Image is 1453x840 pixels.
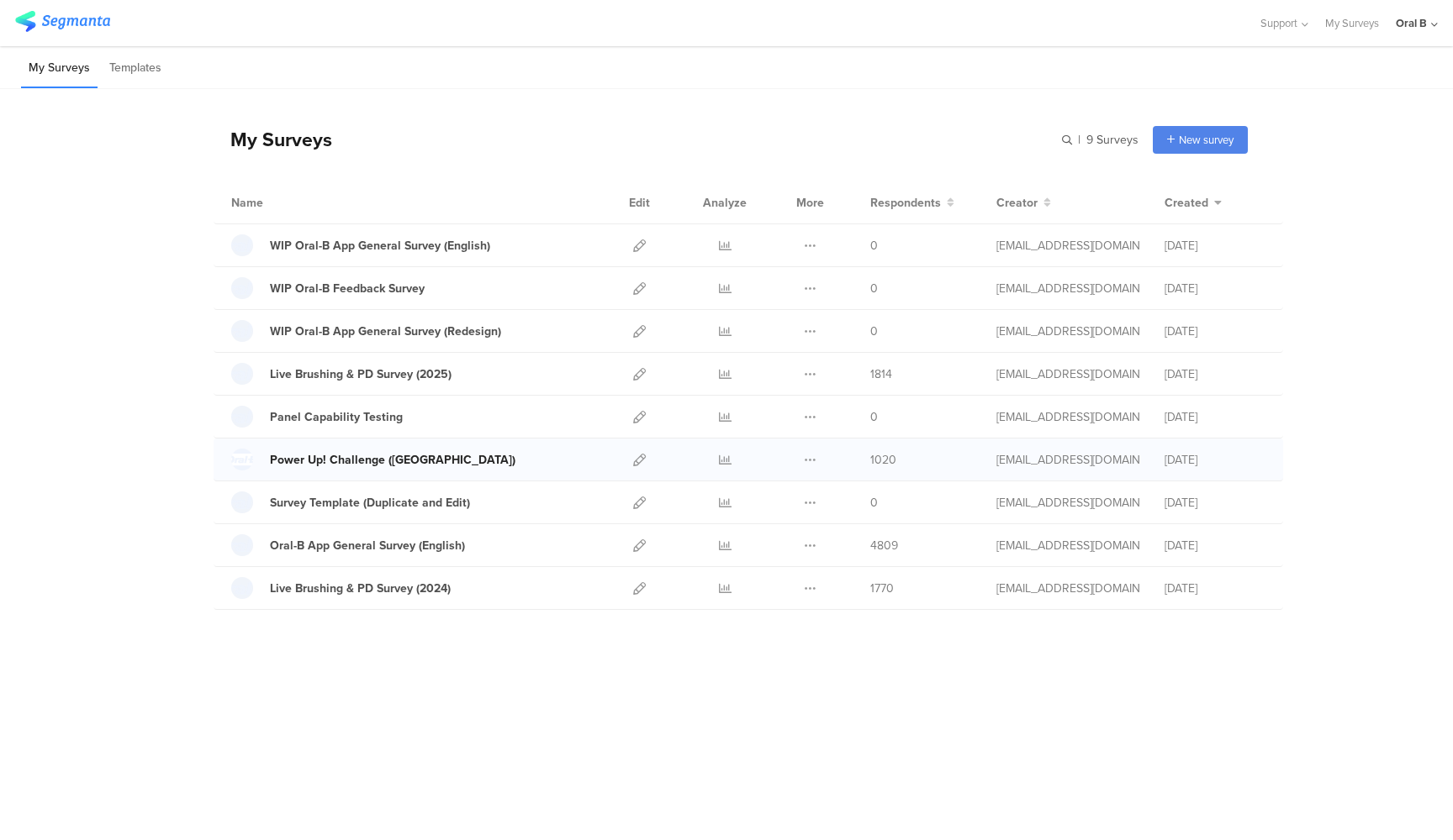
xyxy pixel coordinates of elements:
div: polinedrio.v@pg.com [996,280,1139,297]
button: Created [1165,194,1222,212]
div: More [792,181,828,223]
span: | [1075,131,1083,149]
a: Survey Template (Duplicate and Edit) [231,491,470,513]
div: polinedrio.v@pg.com [996,408,1139,426]
div: [DATE] [1165,323,1265,340]
button: Creator [996,194,1051,212]
div: Oral B [1396,15,1427,31]
div: My Surveys [214,125,332,154]
div: [DATE] [1165,494,1265,512]
div: [DATE] [1165,280,1265,297]
a: WIP Oral-B App General Survey (English) [231,234,490,256]
div: Live Brushing & PD Survey (2025) [270,365,452,383]
div: polinedrio.v@pg.com [996,323,1139,340]
span: 1814 [870,365,892,383]
li: My Surveys [21,49,98,88]
div: WIP Oral-B App General Survey (Redesign) [270,323,501,340]
a: WIP Oral-B App General Survey (Redesign) [231,320,501,342]
div: [DATE] [1165,580,1265,597]
div: [DATE] [1165,451,1265,469]
div: Survey Template (Duplicate and Edit) [270,494,470,512]
span: 0 [870,323,878,340]
div: [DATE] [1165,408,1265,426]
div: Name [231,194,332,212]
div: polinedrio.v@pg.com [996,494,1139,512]
div: polinedrio.v@pg.com [996,365,1139,383]
span: 0 [870,494,878,512]
a: WIP Oral-B Feedback Survey [231,277,425,299]
a: Power Up! Challenge ([GEOGRAPHIC_DATA]) [231,449,515,470]
div: Analyze [700,181,750,223]
span: Respondents [870,194,941,212]
span: Support [1260,15,1297,31]
div: [DATE] [1165,537,1265,554]
img: segmanta logo [15,11,110,32]
div: Live Brushing & PD Survey (2024) [270,580,451,597]
span: 1020 [870,451,896,469]
li: Templates [102,49,169,88]
div: polinedrio.v@pg.com [996,237,1139,255]
button: Respondents [870,194,954,212]
span: New survey [1179,132,1234,148]
div: polinedrio.v@pg.com [996,580,1139,597]
div: Oral-B App General Survey (English) [270,537,465,554]
div: Power Up! Challenge (US) [270,451,515,469]
span: Creator [996,194,1038,212]
span: 4809 [870,537,898,554]
span: Created [1165,194,1208,212]
div: Panel Capability Testing [270,408,403,426]
span: 1770 [870,580,894,597]
a: Live Brushing & PD Survey (2024) [231,577,451,599]
span: 0 [870,408,878,426]
a: Live Brushing & PD Survey (2025) [231,363,452,385]
div: [DATE] [1165,365,1265,383]
div: WIP Oral-B App General Survey (English) [270,237,490,255]
div: polinedrio.v@pg.com [996,537,1139,554]
span: 9 Surveys [1086,131,1139,149]
div: WIP Oral-B Feedback Survey [270,280,425,297]
div: polinedrio.v@pg.com [996,451,1139,469]
span: 0 [870,237,878,255]
a: Oral-B App General Survey (English) [231,534,465,556]
div: [DATE] [1165,237,1265,255]
div: Edit [621,181,658,223]
span: 0 [870,280,878,297]
a: Panel Capability Testing [231,406,403,428]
